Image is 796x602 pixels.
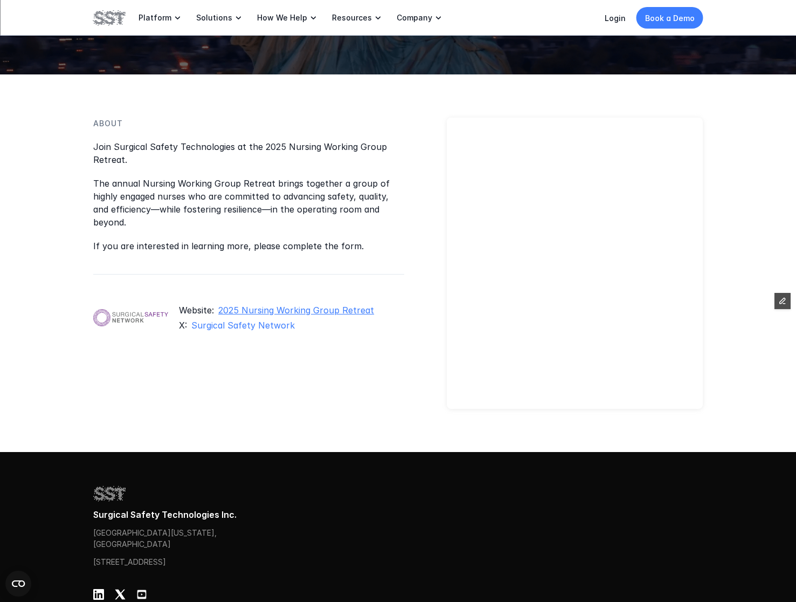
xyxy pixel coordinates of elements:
[179,304,214,317] p: Website:
[139,13,171,23] p: Platform
[93,118,123,129] p: About
[93,556,198,567] p: [STREET_ADDRESS]
[93,240,404,252] p: If you are interested in learning more, please complete the form.
[196,13,232,23] p: Solutions
[5,571,31,597] button: Open CMP widget
[93,296,168,339] img: Surgical Safety Network logo
[136,589,147,600] img: Youtube Logo
[218,305,374,316] a: 2025 Nursing Working Group Retreat
[636,7,703,29] a: Book a Demo
[93,527,223,550] p: [GEOGRAPHIC_DATA][US_STATE], [GEOGRAPHIC_DATA]
[93,484,126,503] img: SST logo
[397,13,432,23] p: Company
[774,293,791,309] button: Edit Framer Content
[93,509,703,521] p: Surgical Safety Technologies Inc.
[93,140,404,166] p: Join Surgical Safety Technologies at the 2025 Nursing Working Group Retreat.
[93,9,126,27] img: SST logo
[332,13,372,23] p: Resources
[93,177,404,229] p: The annual Nursing Working Group Retreat brings together a group of highly engaged nurses who are...
[605,13,626,23] a: Login
[191,320,295,331] a: Surgical Safety Network
[179,319,187,332] p: X:
[645,12,695,24] p: Book a Demo
[257,13,307,23] p: How We Help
